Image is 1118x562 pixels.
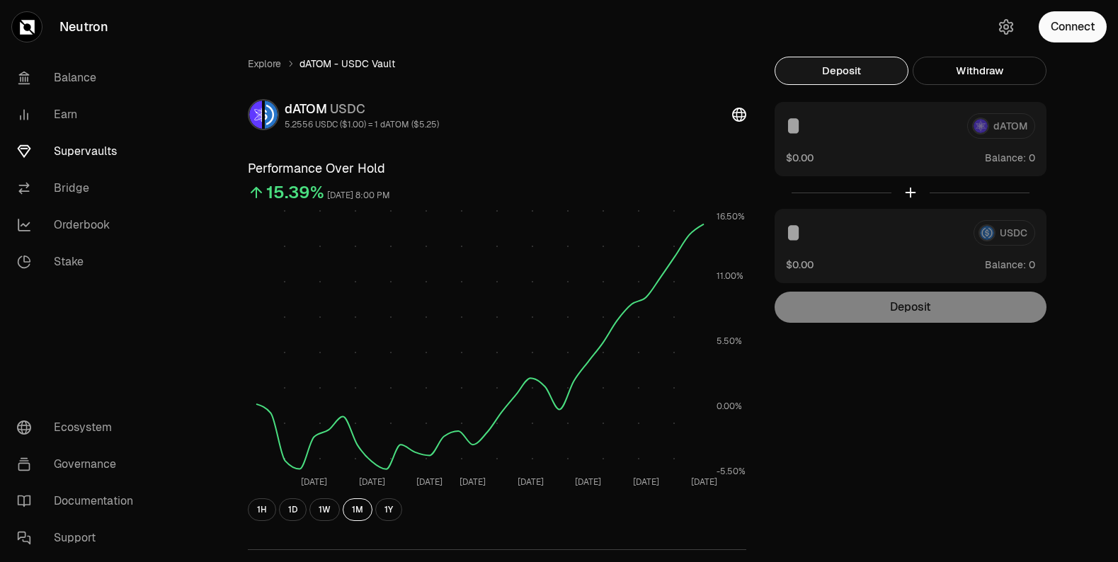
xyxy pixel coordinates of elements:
[266,181,324,204] div: 15.39%
[416,476,443,488] tspan: [DATE]
[330,101,365,117] span: USDC
[6,133,153,170] a: Supervaults
[6,520,153,556] a: Support
[717,270,743,282] tspan: 11.00%
[6,409,153,446] a: Ecosystem
[786,150,814,165] button: $0.00
[248,57,281,71] a: Explore
[309,498,340,521] button: 1W
[717,211,745,222] tspan: 16.50%
[6,446,153,483] a: Governance
[358,476,384,488] tspan: [DATE]
[1039,11,1107,42] button: Connect
[249,101,262,129] img: dATOM Logo
[343,498,372,521] button: 1M
[301,476,327,488] tspan: [DATE]
[265,101,278,129] img: USDC Logo
[6,59,153,96] a: Balance
[6,207,153,243] a: Orderbook
[786,257,814,272] button: $0.00
[985,151,1026,165] span: Balance:
[913,57,1046,85] button: Withdraw
[248,57,746,71] nav: breadcrumb
[6,483,153,520] a: Documentation
[248,498,276,521] button: 1H
[6,96,153,133] a: Earn
[285,119,439,130] div: 5.2556 USDC ($1.00) = 1 dATOM ($5.25)
[517,476,543,488] tspan: [DATE]
[775,57,908,85] button: Deposit
[460,476,486,488] tspan: [DATE]
[717,466,746,477] tspan: -5.50%
[985,258,1026,272] span: Balance:
[248,159,746,178] h3: Performance Over Hold
[717,336,742,347] tspan: 5.50%
[717,401,742,412] tspan: 0.00%
[632,476,658,488] tspan: [DATE]
[690,476,717,488] tspan: [DATE]
[6,170,153,207] a: Bridge
[375,498,402,521] button: 1Y
[285,99,439,119] div: dATOM
[279,498,307,521] button: 1D
[575,476,601,488] tspan: [DATE]
[6,243,153,280] a: Stake
[327,188,390,204] div: [DATE] 8:00 PM
[300,57,395,71] span: dATOM - USDC Vault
